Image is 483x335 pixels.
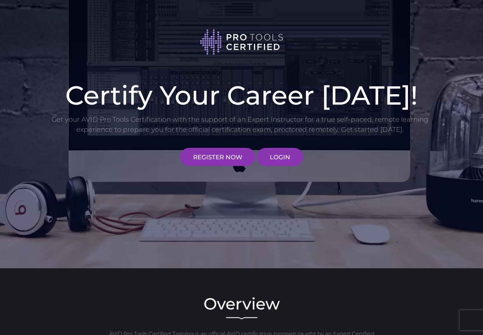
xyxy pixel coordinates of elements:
a: REGISTER NOW [180,148,255,166]
img: decorative line [226,317,257,320]
img: Pro Tools Certified logo [200,29,284,56]
p: Get your AVID Pro Tools Certification with the support of an Expert Instructor for a true self-pa... [51,114,429,134]
h2: Overview [51,296,432,312]
a: LOGIN [257,148,303,166]
h1: Certify Your Career [DATE]! [51,82,432,108]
